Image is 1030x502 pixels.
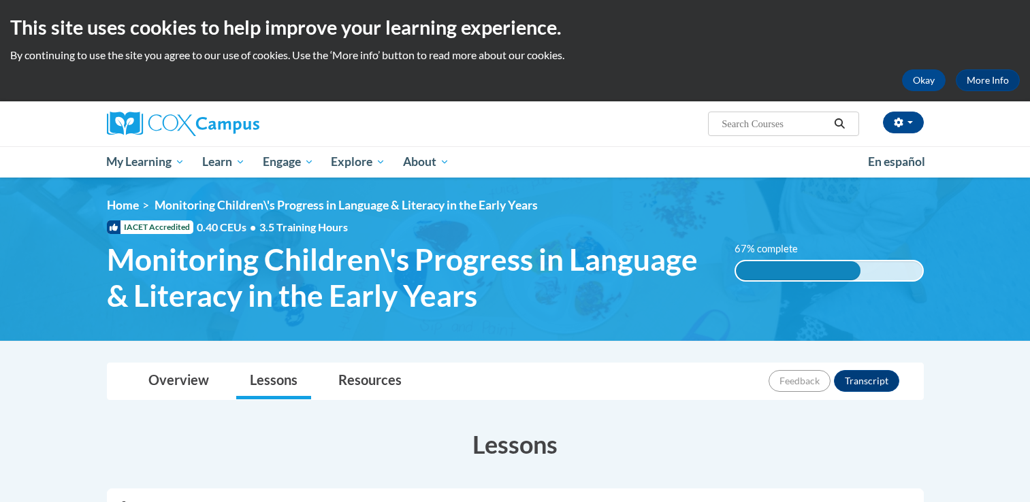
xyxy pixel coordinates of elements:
[107,198,139,212] a: Home
[193,146,254,178] a: Learn
[135,363,223,399] a: Overview
[107,112,366,136] a: Cox Campus
[86,146,944,178] div: Main menu
[735,241,813,256] label: 67% complete
[394,146,458,178] a: About
[10,14,1020,41] h2: This site uses cookies to help improve your learning experience.
[834,370,899,392] button: Transcript
[254,146,323,178] a: Engage
[155,198,538,212] span: Monitoring Children\'s Progress in Language & Literacy in the Early Years
[250,220,256,233] span: •
[829,116,850,132] button: Search
[107,112,259,136] img: Cox Campus
[107,427,924,461] h3: Lessons
[769,370,831,392] button: Feedback
[902,69,946,91] button: Okay
[106,154,184,170] span: My Learning
[868,154,925,169] span: En español
[107,241,715,314] span: Monitoring Children\'s Progress in Language & Literacy in the Early Years
[859,148,934,176] a: En español
[325,363,415,399] a: Resources
[956,69,1020,91] a: More Info
[10,48,1020,63] p: By continuing to use the site you agree to our use of cookies. Use the ‘More info’ button to read...
[259,220,348,233] span: 3.5 Training Hours
[263,154,314,170] span: Engage
[736,261,860,280] div: 67% complete
[720,116,829,132] input: Search Courses
[322,146,394,178] a: Explore
[403,154,449,170] span: About
[202,154,245,170] span: Learn
[107,220,193,234] span: IACET Accredited
[331,154,385,170] span: Explore
[98,146,194,178] a: My Learning
[236,363,311,399] a: Lessons
[197,220,259,235] span: 0.40 CEUs
[883,112,924,133] button: Account Settings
